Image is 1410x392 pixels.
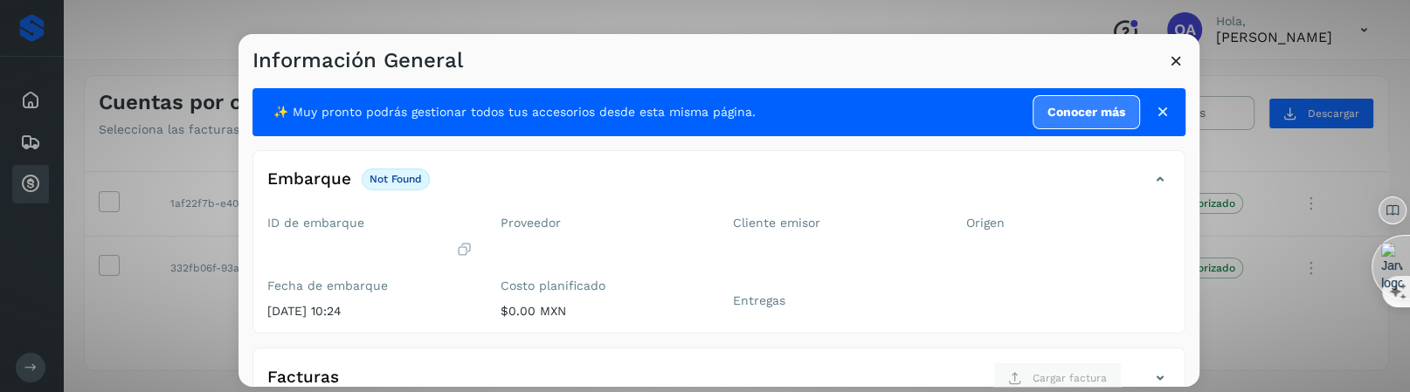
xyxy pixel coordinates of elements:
[501,279,706,293] label: Costo planificado
[267,215,473,230] label: ID de embarque
[370,173,422,185] p: not found
[267,169,351,189] h4: Embarque
[273,102,756,120] span: ✨ Muy pronto podrás gestionar todos tus accesorios desde esta misma página.
[1033,94,1140,128] a: Conocer más
[267,304,473,319] p: [DATE] 10:24
[733,293,938,308] label: Entregas
[1033,370,1107,386] span: Cargar factura
[501,215,706,230] label: Proveedor
[252,47,463,72] h3: Información General
[253,164,1185,208] div: Embarquenot found
[501,304,706,319] p: $0.00 MXN
[966,215,1172,230] label: Origen
[733,215,938,230] label: Cliente emisor
[267,279,473,293] label: Fecha de embarque
[267,368,339,388] h4: Facturas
